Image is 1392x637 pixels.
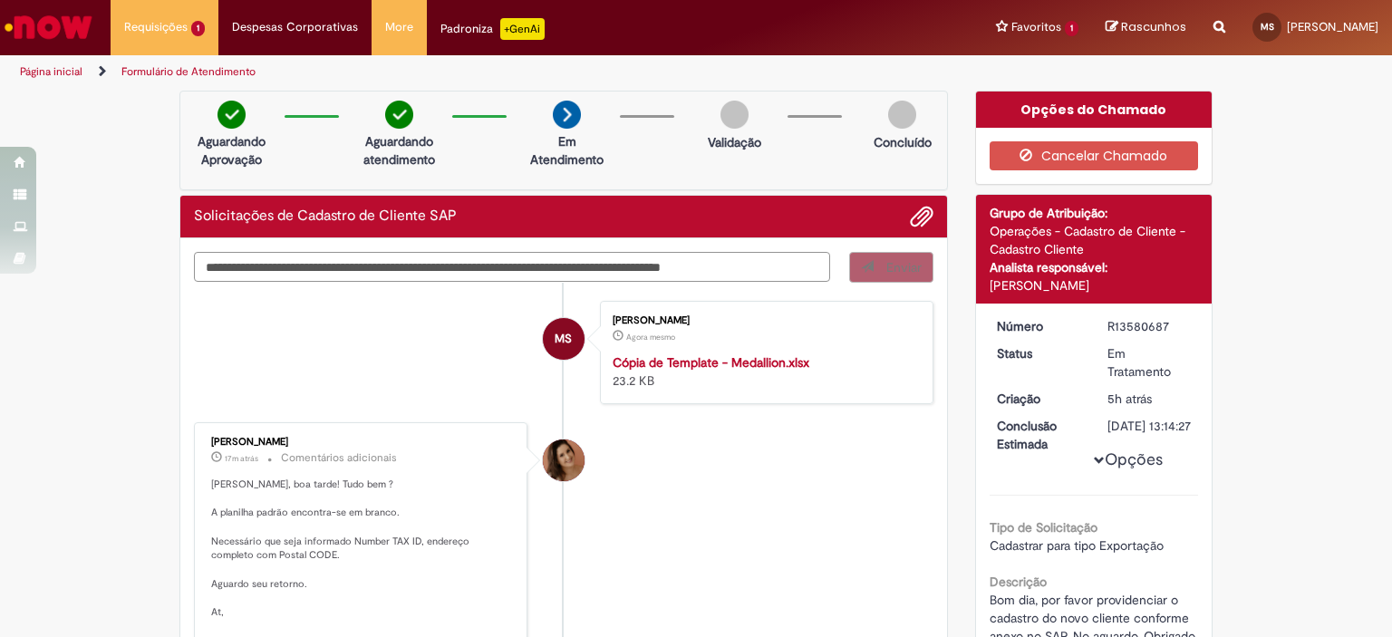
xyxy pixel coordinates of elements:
p: Concluído [874,133,932,151]
p: Aguardando Aprovação [188,132,275,169]
dt: Conclusão Estimada [983,417,1095,453]
span: More [385,18,413,36]
img: img-circle-grey.png [888,101,916,129]
h2: Solicitações de Cadastro de Cliente SAP Histórico de tíquete [194,208,457,225]
textarea: Digite sua mensagem aqui... [194,252,830,283]
div: Marcelo Dos Santos [543,318,585,360]
div: [PERSON_NAME] [990,276,1199,294]
p: Em Atendimento [523,132,611,169]
span: [PERSON_NAME] [1287,19,1378,34]
p: +GenAi [500,18,545,40]
p: Validação [708,133,761,151]
span: 1 [1065,21,1078,36]
div: Analista responsável: [990,258,1199,276]
img: img-circle-grey.png [720,101,749,129]
small: Comentários adicionais [281,450,397,466]
span: Favoritos [1011,18,1061,36]
div: 23.2 KB [613,353,914,390]
dt: Status [983,344,1095,362]
time: 30/09/2025 15:29:23 [225,453,258,464]
span: 5h atrás [1107,391,1152,407]
div: Operações - Cadastro de Cliente - Cadastro Cliente [990,222,1199,258]
img: arrow-next.png [553,101,581,129]
b: Descrição [990,574,1047,590]
ul: Trilhas de página [14,55,914,89]
a: Página inicial [20,64,82,79]
span: Cadastrar para tipo Exportação [990,537,1164,554]
a: Formulário de Atendimento [121,64,256,79]
img: ServiceNow [2,9,95,45]
time: 30/09/2025 10:58:01 [1107,391,1152,407]
a: Cópia de Template - Medallion.xlsx [613,354,809,371]
span: Despesas Corporativas [232,18,358,36]
div: 30/09/2025 10:58:01 [1107,390,1192,408]
div: Padroniza [440,18,545,40]
span: Rascunhos [1121,18,1186,35]
span: Agora mesmo [626,332,675,343]
a: Rascunhos [1106,19,1186,36]
div: [DATE] 13:14:27 [1107,417,1192,435]
span: 17m atrás [225,453,258,464]
button: Adicionar anexos [910,205,933,228]
span: MS [555,317,572,361]
img: check-circle-green.png [217,101,246,129]
button: Cancelar Chamado [990,141,1199,170]
div: [PERSON_NAME] [211,437,513,448]
div: Emiliane Dias De Souza [543,439,585,481]
span: Requisições [124,18,188,36]
b: Tipo de Solicitação [990,519,1097,536]
div: Opções do Chamado [976,92,1213,128]
img: check-circle-green.png [385,101,413,129]
dt: Criação [983,390,1095,408]
div: R13580687 [1107,317,1192,335]
p: Aguardando atendimento [355,132,443,169]
div: [PERSON_NAME] [613,315,914,326]
dt: Número [983,317,1095,335]
span: MS [1261,21,1274,33]
div: Grupo de Atribuição: [990,204,1199,222]
span: 1 [191,21,205,36]
div: Em Tratamento [1107,344,1192,381]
